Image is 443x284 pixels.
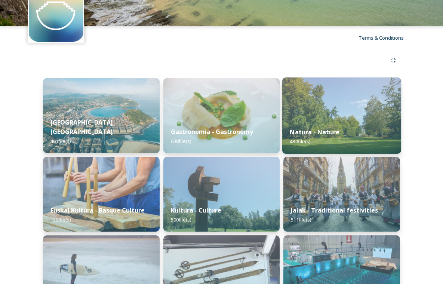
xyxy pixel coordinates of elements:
[282,77,401,154] img: _TZV9379.jpg
[359,34,404,41] span: Terms & Conditions
[43,78,160,153] img: Plano%2520aereo%2520ciudad%25201%2520-%2520Paul%2520Michael.jpg
[50,216,71,223] span: 129 file(s)
[43,157,160,232] img: txalaparta_26484926369_o.jpg
[171,206,221,214] strong: Kultura - Culture
[163,78,280,153] img: BCC_Plato2.jpg
[163,157,280,232] img: _ML_4181.jpg
[171,128,253,136] strong: Gastronomia - Gastronomy
[290,138,311,145] span: 480 file(s)
[291,206,378,214] strong: Jaiak - Traditional festivities
[359,33,415,42] a: Terms & Conditions
[290,128,340,136] strong: Natura - Nature
[171,216,191,223] span: 500 file(s)
[291,216,311,223] span: 511 file(s)
[171,138,191,144] span: 638 file(s)
[50,118,117,136] strong: [GEOGRAPHIC_DATA] - [GEOGRAPHIC_DATA]
[283,157,400,232] img: tamborrada---javier-larrea_25444003826_o.jpg
[50,206,145,214] strong: Euskal Kultura - Basque Culture
[50,138,71,144] span: 461 file(s)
